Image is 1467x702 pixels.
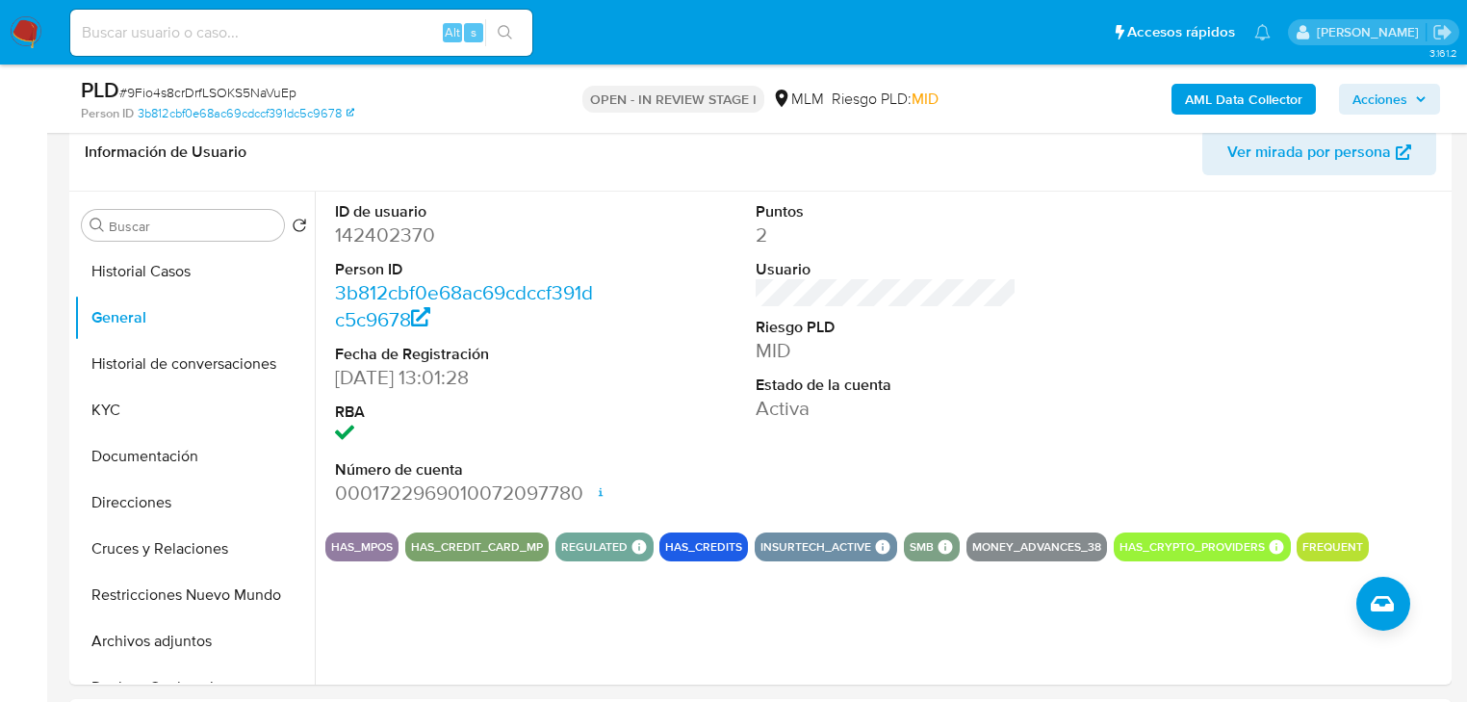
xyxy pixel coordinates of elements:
a: Notificaciones [1254,24,1271,40]
a: 3b812cbf0e68ac69cdccf391dc5c9678 [335,278,593,333]
a: 3b812cbf0e68ac69cdccf391dc5c9678 [138,105,354,122]
button: search-icon [485,19,525,46]
button: Cruces y Relaciones [74,526,315,572]
span: s [471,23,476,41]
dt: Usuario [756,259,1017,280]
span: Acciones [1352,84,1407,115]
button: Restricciones Nuevo Mundo [74,572,315,618]
input: Buscar [109,218,276,235]
button: Documentación [74,433,315,480]
dt: Person ID [335,259,596,280]
button: Archivos adjuntos [74,618,315,664]
button: General [74,295,315,341]
dt: Riesgo PLD [756,317,1017,338]
dd: 142402370 [335,221,596,248]
span: Accesos rápidos [1127,22,1235,42]
dd: 0001722969010072097780 [335,480,596,507]
span: Riesgo PLD: [832,89,939,110]
b: Person ID [81,105,134,122]
input: Buscar usuario o caso... [70,20,532,45]
span: Ver mirada por persona [1227,129,1391,175]
p: erika.juarez@mercadolibre.com.mx [1317,23,1426,41]
dd: MID [756,337,1017,364]
dt: Estado de la cuenta [756,375,1017,396]
button: Ver mirada por persona [1202,129,1436,175]
dt: Número de cuenta [335,459,596,481]
button: Acciones [1339,84,1440,115]
span: Alt [445,23,460,41]
dd: 2 [756,221,1017,248]
a: Salir [1432,22,1453,42]
button: Historial de conversaciones [74,341,315,387]
span: MID [912,88,939,110]
button: AML Data Collector [1171,84,1316,115]
dd: Activa [756,395,1017,422]
dt: ID de usuario [335,201,596,222]
span: 3.161.2 [1429,45,1457,61]
button: KYC [74,387,315,433]
div: MLM [772,89,824,110]
dd: [DATE] 13:01:28 [335,364,596,391]
p: OPEN - IN REVIEW STAGE I [582,86,764,113]
span: # 9Fio4s8crDrfLSOKS5NaVuEp [119,83,296,102]
dt: Fecha de Registración [335,344,596,365]
b: PLD [81,74,119,105]
dt: RBA [335,402,596,423]
dt: Puntos [756,201,1017,222]
button: Volver al orden por defecto [292,218,307,239]
button: Direcciones [74,480,315,526]
h1: Información de Usuario [85,143,246,162]
button: Buscar [90,218,105,233]
b: AML Data Collector [1185,84,1302,115]
button: Historial Casos [74,248,315,295]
